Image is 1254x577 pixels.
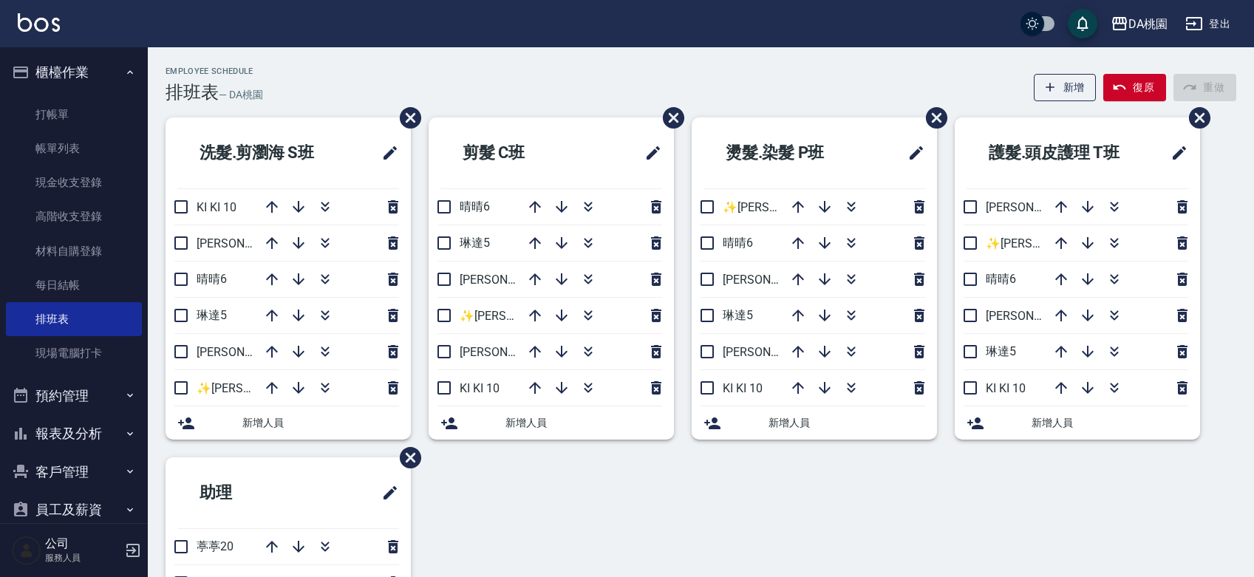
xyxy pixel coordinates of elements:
h2: 剪髮 C班 [440,126,591,180]
button: 櫃檯作業 [6,53,142,92]
a: 帳單列表 [6,132,142,165]
span: [PERSON_NAME]8 [197,236,292,250]
h2: 護髮.頭皮護理 T班 [967,126,1151,180]
span: 新增人員 [1032,415,1188,431]
a: 排班表 [6,302,142,336]
span: 晴晴6 [197,272,227,286]
span: [PERSON_NAME]8 [723,345,818,359]
span: 晴晴6 [986,272,1016,286]
a: 現金收支登錄 [6,165,142,199]
span: [PERSON_NAME]3 [460,273,555,287]
span: 修改班表的標題 [372,475,399,511]
span: KI KI 10 [986,381,1026,395]
div: 新增人員 [429,406,674,440]
button: 客戶管理 [6,453,142,491]
span: 刪除班表 [652,96,686,140]
span: [PERSON_NAME]3 [197,345,292,359]
span: 刪除班表 [389,436,423,479]
a: 現場電腦打卡 [6,336,142,370]
span: 琳達5 [723,308,753,322]
span: ✨[PERSON_NAME][PERSON_NAME] ✨16 [986,236,1209,250]
span: [PERSON_NAME]3 [986,200,1081,214]
span: 晴晴6 [723,236,753,250]
button: DA桃園 [1105,9,1173,39]
span: 新增人員 [505,415,662,431]
h2: Employee Schedule [166,66,263,76]
span: [PERSON_NAME]8 [986,309,1081,323]
span: 刪除班表 [915,96,950,140]
span: 琳達5 [986,344,1016,358]
span: 琳達5 [460,236,490,250]
a: 打帳單 [6,98,142,132]
h5: 公司 [45,536,120,551]
img: Logo [18,13,60,32]
button: save [1068,9,1097,38]
h2: 燙髮.染髮 P班 [703,126,873,180]
span: ✨[PERSON_NAME][PERSON_NAME] ✨16 [723,200,946,214]
span: 修改班表的標題 [899,135,925,171]
button: 報表及分析 [6,414,142,453]
div: 新增人員 [692,406,937,440]
button: 員工及薪資 [6,491,142,529]
a: 高階收支登錄 [6,199,142,233]
button: 新增 [1034,74,1097,101]
button: 復原 [1103,74,1166,101]
h2: 助理 [177,466,313,519]
span: 刪除班表 [389,96,423,140]
div: 新增人員 [955,406,1200,440]
span: 修改班表的標題 [1162,135,1188,171]
span: 新增人員 [242,415,399,431]
span: 晴晴6 [460,199,490,214]
span: 新增人員 [769,415,925,431]
span: KI KI 10 [197,200,236,214]
a: 材料自購登錄 [6,234,142,268]
span: [PERSON_NAME]8 [460,345,555,359]
span: 刪除班表 [1178,96,1213,140]
span: KI KI 10 [460,381,500,395]
h3: 排班表 [166,82,219,103]
button: 預約管理 [6,377,142,415]
button: 登出 [1179,10,1236,38]
div: 新增人員 [166,406,411,440]
h2: 洗髮.剪瀏海 S班 [177,126,354,180]
span: 修改班表的標題 [635,135,662,171]
h6: — DA桃園 [219,87,263,103]
p: 服務人員 [45,551,120,564]
span: 修改班表的標題 [372,135,399,171]
span: 琳達5 [197,308,227,322]
span: ✨[PERSON_NAME][PERSON_NAME] ✨16 [197,381,420,395]
span: ✨[PERSON_NAME][PERSON_NAME] ✨16 [460,309,683,323]
span: [PERSON_NAME]3 [723,273,818,287]
img: Person [12,536,41,565]
div: DA桃園 [1128,15,1168,33]
span: KI KI 10 [723,381,763,395]
a: 每日結帳 [6,268,142,302]
span: 葶葶20 [197,539,234,553]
